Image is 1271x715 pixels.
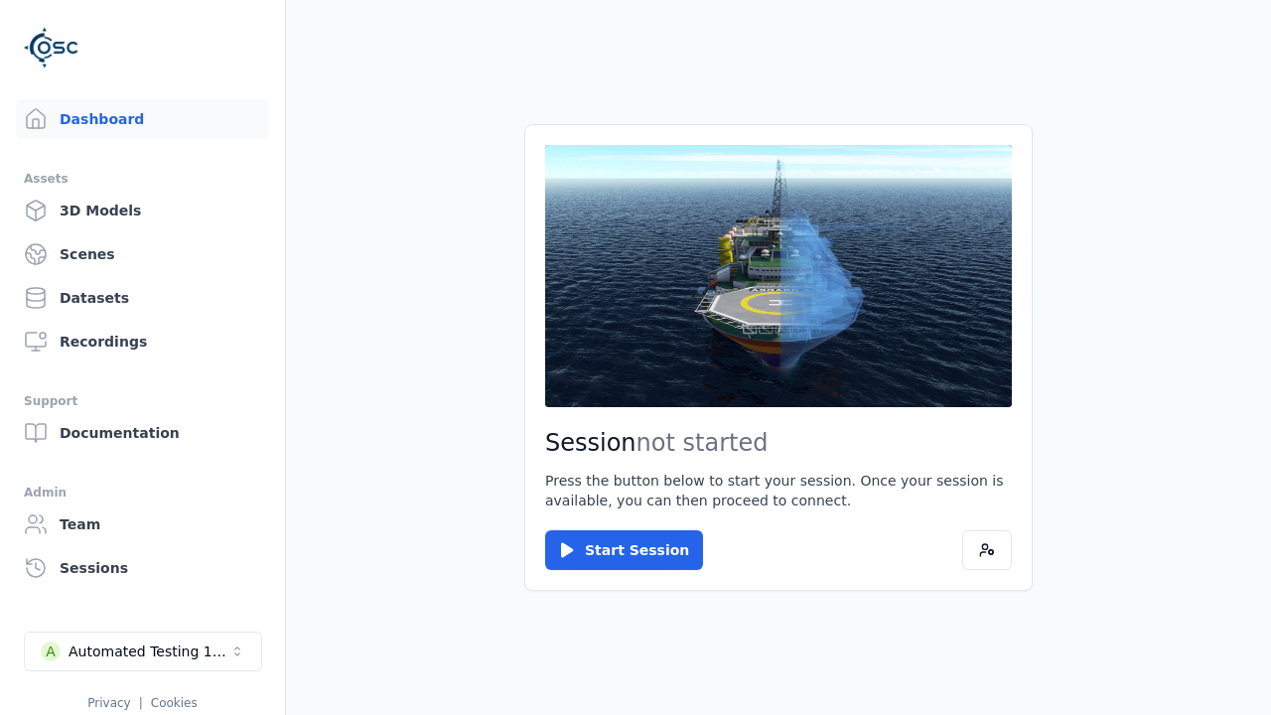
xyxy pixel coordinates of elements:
button: Start Session [545,530,703,570]
a: Documentation [16,413,269,453]
a: 3D Models [16,191,269,230]
h2: Session [545,427,1012,459]
div: Automated Testing 1 - Playwright [69,642,229,661]
a: Datasets [16,278,269,318]
a: Dashboard [16,99,269,139]
a: Recordings [16,322,269,361]
div: Support [24,389,261,413]
a: Sessions [16,548,269,588]
div: Assets [24,167,261,191]
div: A [41,642,61,661]
img: Logo [24,20,79,75]
span: | [139,696,143,710]
p: Press the button below to start your session. Once your session is available, you can then procee... [545,471,1012,510]
button: Select a workspace [24,632,262,671]
a: Scenes [16,234,269,274]
div: Admin [24,481,261,504]
span: not started [636,429,769,457]
a: Cookies [151,696,198,710]
a: Privacy [87,696,130,710]
a: Team [16,504,269,544]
